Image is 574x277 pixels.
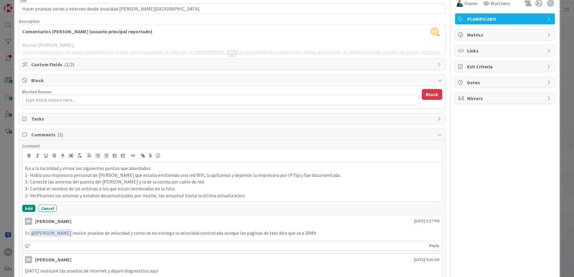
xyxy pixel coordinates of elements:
[22,28,153,34] strong: Comentarios [PERSON_NAME] (usuario principal reportado)
[422,89,442,100] button: Block
[467,79,544,86] span: Dates
[31,131,434,138] span: Comments
[25,172,440,179] p: 1- Habia una impresora personal de [PERSON_NAME] que estaba emitiendo una red Wifi, la quitamos y...
[25,218,32,225] div: NF
[25,267,440,274] p: [DATE] realizaré las pruebas de internet y dejare diagnostico aqui
[25,165,440,172] p: Fui a la localidad y vimos los siguientes puntos que abordados:
[414,257,440,263] span: [DATE] 9:30 AM
[467,31,544,38] span: Metrics
[38,205,57,212] button: Cancel
[57,132,63,138] span: ( 2 )
[25,256,32,263] div: NF
[19,3,446,14] input: type card name here...
[467,15,544,22] span: PLANIFICADO
[25,192,440,199] p: 2- Verificamos las antenas y estaban desactualizadas por mucho, las actualicé hasta la ultima act...
[429,242,440,249] a: Reply
[31,230,71,236] span: [PERSON_NAME]
[467,95,544,102] span: Mirrors
[25,185,440,192] p: 3- Cambié el nombre de las antenas a los que estan nombrados en la foto.
[431,27,439,36] span: FV
[22,89,51,94] label: Blocked Reason
[64,61,74,67] span: ( 2/2 )
[31,230,35,236] span: @
[35,256,71,263] div: [PERSON_NAME]
[25,178,440,185] p: 2- Conecté las antenas del puesto del [PERSON_NAME] y la de la cocina por cable de red.
[31,77,434,84] span: Block
[31,61,434,68] span: Custom Fields
[25,229,440,237] p: Sr. realice pruebas de velocidad y como ve no entrega la velocidad contratada aunque las paginas ...
[31,115,434,122] span: Tasks
[414,218,440,224] span: [DATE] 5:37 PM
[22,143,40,149] span: Comment
[35,218,71,225] div: [PERSON_NAME]
[19,19,40,24] span: Description
[467,63,544,70] span: Exit Criteria
[22,205,35,212] button: Add
[467,47,544,54] span: Links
